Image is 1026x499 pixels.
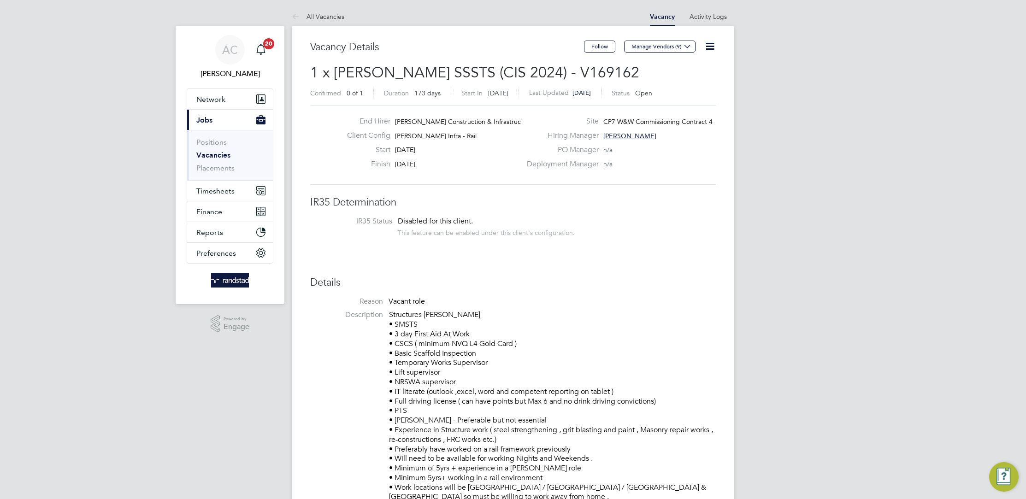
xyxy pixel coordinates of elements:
[395,117,530,126] span: [PERSON_NAME] Construction & Infrastruct…
[176,26,284,304] nav: Main navigation
[603,117,713,126] span: CP7 W&W Commissioning Contract 4
[384,89,409,97] label: Duration
[196,151,230,159] a: Vacancies
[211,315,250,333] a: Powered byEngage
[340,131,390,141] label: Client Config
[196,249,236,258] span: Preferences
[395,160,415,168] span: [DATE]
[310,89,341,97] label: Confirmed
[224,323,249,331] span: Engage
[612,89,630,97] label: Status
[395,146,415,154] span: [DATE]
[292,12,344,21] a: All Vacancies
[222,44,238,56] span: AC
[196,138,227,147] a: Positions
[310,276,716,289] h3: Details
[310,196,716,209] h3: IR35 Determination
[187,243,273,263] button: Preferences
[211,273,249,288] img: randstad-logo-retina.png
[347,89,363,97] span: 0 of 1
[187,201,273,222] button: Finance
[263,38,274,49] span: 20
[414,89,441,97] span: 173 days
[187,35,273,79] a: AC[PERSON_NAME]
[398,217,473,226] span: Disabled for this client.
[187,89,273,109] button: Network
[395,132,477,140] span: [PERSON_NAME] Infra - Rail
[310,310,383,320] label: Description
[603,146,613,154] span: n/a
[187,110,273,130] button: Jobs
[521,159,599,169] label: Deployment Manager
[319,217,392,226] label: IR35 Status
[635,89,652,97] span: Open
[340,117,390,126] label: End Hirer
[310,41,584,54] h3: Vacancy Details
[340,145,390,155] label: Start
[989,462,1019,492] button: Engage Resource Center
[187,68,273,79] span: Audwin Cheung
[224,315,249,323] span: Powered by
[196,95,225,104] span: Network
[603,132,656,140] span: [PERSON_NAME]
[196,207,222,216] span: Finance
[187,181,273,201] button: Timesheets
[310,297,383,306] label: Reason
[603,160,613,168] span: n/a
[196,228,223,237] span: Reports
[521,131,599,141] label: Hiring Manager
[310,64,639,82] span: 1 x [PERSON_NAME] SSSTS (CIS 2024) - V169162
[187,273,273,288] a: Go to home page
[389,297,425,306] span: Vacant role
[196,164,235,172] a: Placements
[196,116,212,124] span: Jobs
[584,41,615,53] button: Follow
[521,145,599,155] label: PO Manager
[690,12,727,21] a: Activity Logs
[187,130,273,180] div: Jobs
[572,89,591,97] span: [DATE]
[521,117,599,126] label: Site
[650,13,675,21] a: Vacancy
[187,222,273,242] button: Reports
[252,35,270,65] a: 20
[398,226,575,237] div: This feature can be enabled under this client's configuration.
[196,187,235,195] span: Timesheets
[624,41,696,53] button: Manage Vendors (9)
[340,159,390,169] label: Finish
[529,88,569,97] label: Last Updated
[488,89,508,97] span: [DATE]
[461,89,483,97] label: Start In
